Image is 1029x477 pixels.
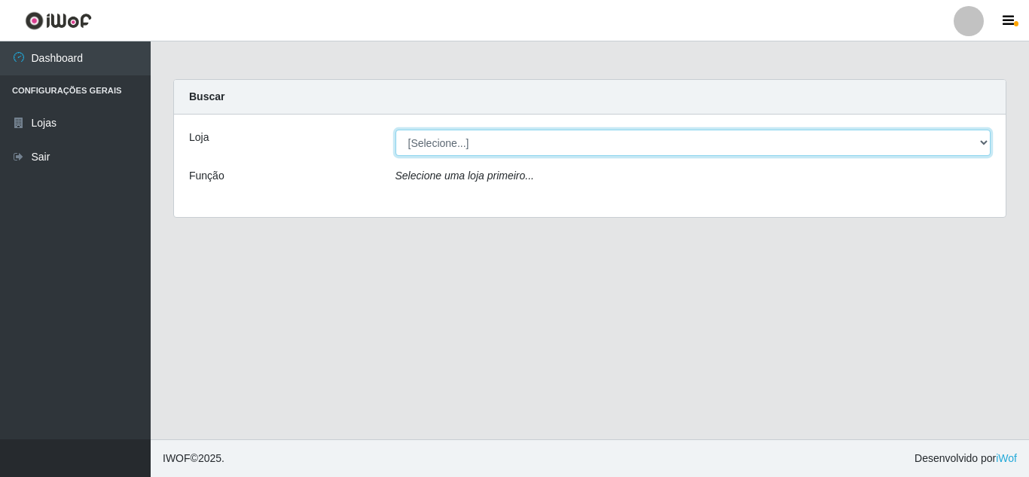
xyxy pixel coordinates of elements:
[189,130,209,145] label: Loja
[25,11,92,30] img: CoreUI Logo
[163,451,224,466] span: © 2025 .
[914,451,1017,466] span: Desenvolvido por
[163,452,191,464] span: IWOF
[189,90,224,102] strong: Buscar
[395,170,534,182] i: Selecione uma loja primeiro...
[189,168,224,184] label: Função
[996,452,1017,464] a: iWof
